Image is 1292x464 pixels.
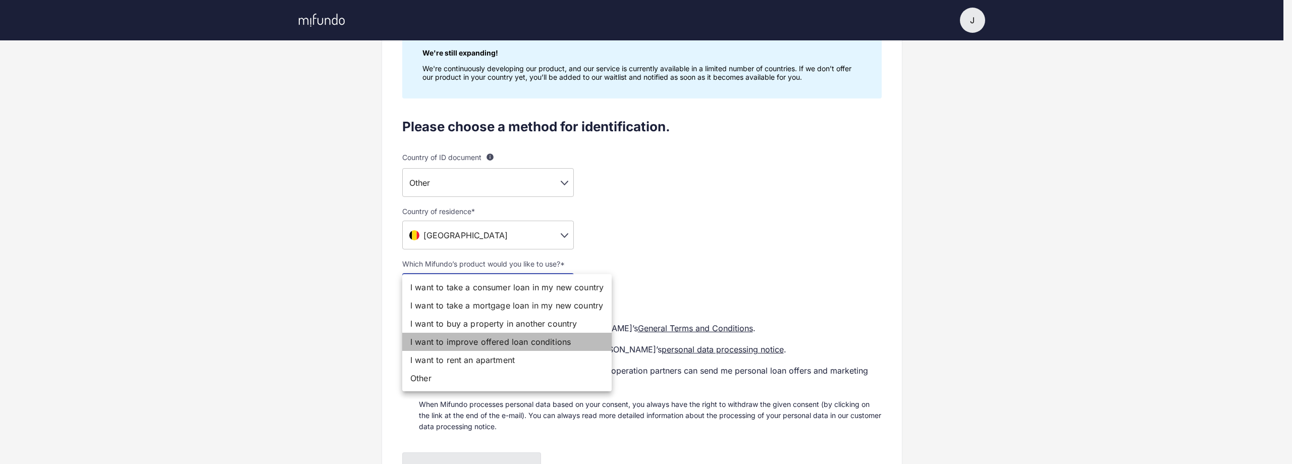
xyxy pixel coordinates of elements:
li: I want to rent an apartment [402,351,612,369]
li: I want to buy a property in another country [402,315,612,333]
li: I want to take a mortgage loan in my new country [402,296,612,315]
li: I want to improve offered loan conditions [402,333,612,351]
li: Other [402,369,612,387]
li: I want to take a consumer loan in my new country [402,278,612,296]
